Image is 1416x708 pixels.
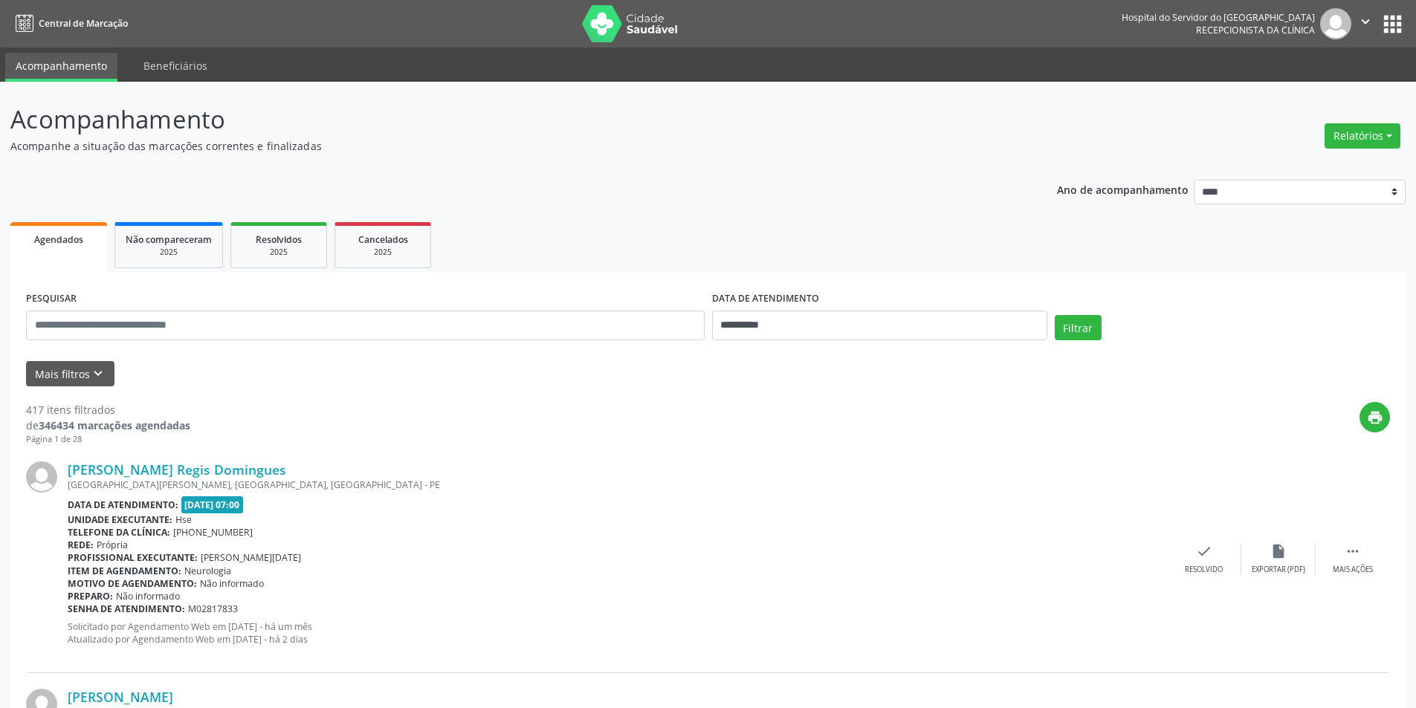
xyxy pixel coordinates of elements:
i:  [1357,13,1374,30]
a: Central de Marcação [10,11,128,36]
span: Central de Marcação [39,17,128,30]
div: [GEOGRAPHIC_DATA][PERSON_NAME], [GEOGRAPHIC_DATA], [GEOGRAPHIC_DATA] - PE [68,478,1167,491]
i: print [1367,409,1383,426]
span: Hse [175,513,192,526]
i:  [1345,543,1361,559]
label: PESQUISAR [26,288,77,311]
b: Motivo de agendamento: [68,577,197,590]
span: Própria [97,539,128,551]
img: img [26,461,57,493]
p: Ano de acompanhamento [1057,180,1189,198]
button:  [1351,8,1380,39]
div: Resolvido [1185,565,1223,575]
i: check [1196,543,1212,559]
a: Acompanhamento [5,53,117,82]
div: Exportar (PDF) [1252,565,1305,575]
span: Neurologia [184,565,231,577]
b: Data de atendimento: [68,498,178,511]
div: 2025 [126,247,212,258]
a: [PERSON_NAME] Regis Domingues [68,461,286,478]
div: 417 itens filtrados [26,402,190,418]
div: 2025 [346,247,420,258]
i: keyboard_arrow_down [90,366,106,382]
b: Preparo: [68,590,113,603]
b: Profissional executante: [68,551,198,564]
span: Resolvidos [256,233,302,246]
span: [PHONE_NUMBER] [173,526,253,539]
a: Beneficiários [133,53,218,79]
img: img [1320,8,1351,39]
span: Agendados [34,233,83,246]
span: [DATE] 07:00 [181,496,244,513]
b: Telefone da clínica: [68,526,170,539]
div: Página 1 de 28 [26,433,190,446]
p: Acompanhe a situação das marcações correntes e finalizadas [10,138,987,154]
button: Filtrar [1055,315,1102,340]
button: print [1360,402,1390,432]
b: Senha de atendimento: [68,603,185,615]
label: DATA DE ATENDIMENTO [712,288,819,311]
b: Item de agendamento: [68,565,181,577]
span: M02817833 [188,603,238,615]
i: insert_drive_file [1270,543,1287,559]
p: Solicitado por Agendamento Web em [DATE] - há um mês Atualizado por Agendamento Web em [DATE] - h... [68,620,1167,646]
button: Mais filtroskeyboard_arrow_down [26,361,114,387]
strong: 346434 marcações agendadas [39,418,190,432]
div: Mais ações [1333,565,1373,575]
span: Recepcionista da clínica [1196,24,1315,36]
span: [PERSON_NAME][DATE] [201,551,301,564]
div: de [26,418,190,433]
p: Acompanhamento [10,101,987,138]
span: Não informado [116,590,180,603]
button: apps [1380,11,1406,37]
div: Hospital do Servidor do [GEOGRAPHIC_DATA] [1122,11,1315,24]
span: Não informado [200,577,264,590]
span: Não compareceram [126,233,212,246]
span: Cancelados [358,233,408,246]
div: 2025 [242,247,316,258]
a: [PERSON_NAME] [68,689,173,705]
b: Rede: [68,539,94,551]
button: Relatórios [1325,123,1400,149]
b: Unidade executante: [68,513,172,526]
